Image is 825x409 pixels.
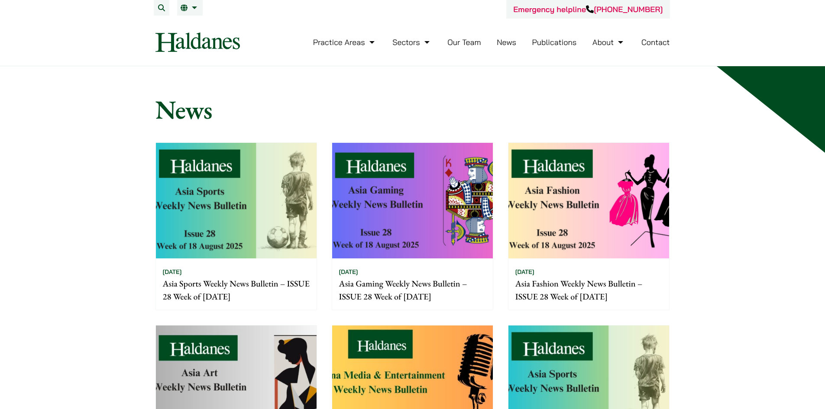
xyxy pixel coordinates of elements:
h1: News [155,94,670,125]
a: [DATE] Asia Gaming Weekly News Bulletin – ISSUE 28 Week of [DATE] [332,142,493,310]
a: EN [181,4,199,11]
p: Asia Fashion Weekly News Bulletin – ISSUE 28 Week of [DATE] [515,277,662,303]
img: Logo of Haldanes [155,32,240,52]
a: [DATE] Asia Fashion Weekly News Bulletin – ISSUE 28 Week of [DATE] [508,142,670,310]
a: [DATE] Asia Sports Weekly News Bulletin – ISSUE 28 Week of [DATE] [155,142,317,310]
p: Asia Gaming Weekly News Bulletin – ISSUE 28 Week of [DATE] [339,277,486,303]
a: About [592,37,625,47]
a: Practice Areas [313,37,377,47]
a: Sectors [392,37,431,47]
a: News [497,37,516,47]
time: [DATE] [339,268,358,276]
time: [DATE] [515,268,534,276]
a: Publications [532,37,577,47]
a: Emergency helpline[PHONE_NUMBER] [513,4,663,14]
a: Our Team [447,37,481,47]
a: Contact [641,37,670,47]
p: Asia Sports Weekly News Bulletin – ISSUE 28 Week of [DATE] [163,277,310,303]
time: [DATE] [163,268,182,276]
